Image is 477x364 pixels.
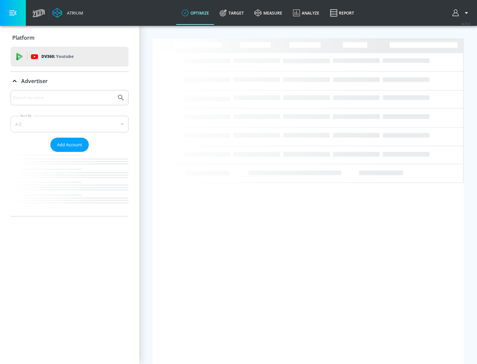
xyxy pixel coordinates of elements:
[11,152,129,216] nav: list of Advertiser
[21,77,48,85] p: Advertiser
[41,53,74,60] p: DV360:
[11,72,129,90] div: Advertiser
[11,28,129,47] div: Platform
[64,10,83,16] div: Atrium
[13,93,114,102] input: Search by name
[50,138,89,152] button: Add Account
[12,34,34,41] p: Platform
[325,1,359,25] a: Report
[176,1,214,25] a: optimize
[52,8,83,18] a: Atrium
[11,90,129,216] div: Advertiser
[19,114,33,118] label: Sort By
[57,141,82,149] span: Add Account
[288,1,325,25] a: Analyze
[11,47,129,67] div: DV360: Youtube
[56,53,74,60] p: Youtube
[214,1,249,25] a: Target
[11,116,129,132] div: A-Z
[461,22,470,25] span: v 4.25.4
[249,1,288,25] a: measure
